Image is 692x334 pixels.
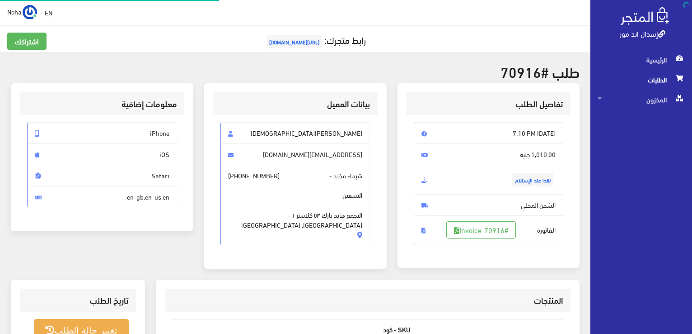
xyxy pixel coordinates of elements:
[7,33,47,50] a: اشتراكك
[27,165,177,186] span: Safari
[414,122,564,144] span: [DATE] 7:10 PM
[414,194,564,216] span: الشحن المحلي
[27,122,177,144] span: iPhone
[590,50,692,70] a: الرئيسية
[598,70,685,90] span: الطلبات
[220,165,370,245] span: شيماء مخند -
[220,122,370,144] span: [PERSON_NAME][DEMOGRAPHIC_DATA]
[7,5,37,19] a: ... Noha
[621,7,669,25] img: .
[620,27,665,40] a: إسدال اند مور
[414,143,564,165] span: 1,010.00 جنيه
[267,35,322,48] span: [URL][DOMAIN_NAME]
[590,90,692,110] a: المخزون
[446,221,516,239] a: #Invoice-70916
[228,181,363,230] span: التسغين التجمع هايد بارك ٥٣ كلاستر ١ - [GEOGRAPHIC_DATA], [GEOGRAPHIC_DATA]
[264,31,366,48] a: رابط متجرك:[URL][DOMAIN_NAME]
[172,296,563,305] h3: المنتجات
[7,6,21,17] span: Noha
[414,215,564,244] span: الفاتورة
[45,7,52,18] u: EN
[512,173,553,186] span: نقدا عند الإستلام
[598,90,685,110] span: المخزون
[590,70,692,90] a: الطلبات
[41,5,56,21] a: EN
[27,296,129,305] h3: تاريخ الطلب
[23,5,37,19] img: ...
[220,100,370,108] h3: بيانات العميل
[598,50,685,70] span: الرئيسية
[11,63,580,79] h2: طلب #70916
[220,143,370,165] span: [EMAIL_ADDRESS][DOMAIN_NAME]
[27,143,177,165] span: iOS
[27,186,177,208] span: en-gb,en-us,en
[27,100,177,108] h3: معلومات إضافية
[414,100,564,108] h3: تفاصيل الطلب
[228,171,280,181] span: [PHONE_NUMBER]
